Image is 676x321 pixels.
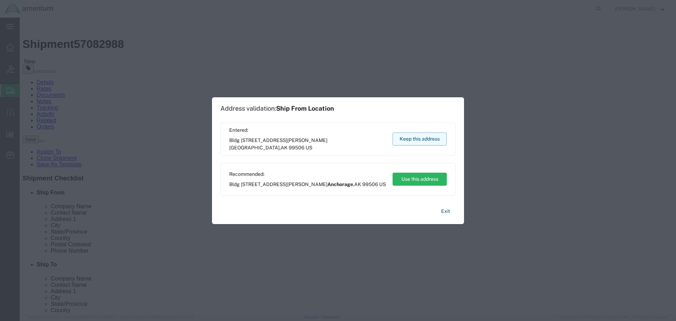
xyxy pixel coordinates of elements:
[229,171,386,178] span: Recommended:
[276,105,334,112] span: Ship From Location
[289,145,305,150] span: 99506
[393,173,447,186] button: Use this address
[436,205,456,217] button: Exit
[229,145,280,150] span: [GEOGRAPHIC_DATA]
[229,181,386,188] span: Bldg [STREET_ADDRESS][PERSON_NAME] ,
[393,132,447,146] button: Keep this address
[229,137,386,152] span: Bldg [STREET_ADDRESS][PERSON_NAME] ,
[354,181,361,187] span: AK
[281,145,288,150] span: AK
[306,145,312,150] span: US
[362,181,378,187] span: 99506
[327,181,353,187] span: Anchorage
[229,126,386,134] span: Entered:
[220,105,334,112] h1: Address validation:
[379,181,386,187] span: US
